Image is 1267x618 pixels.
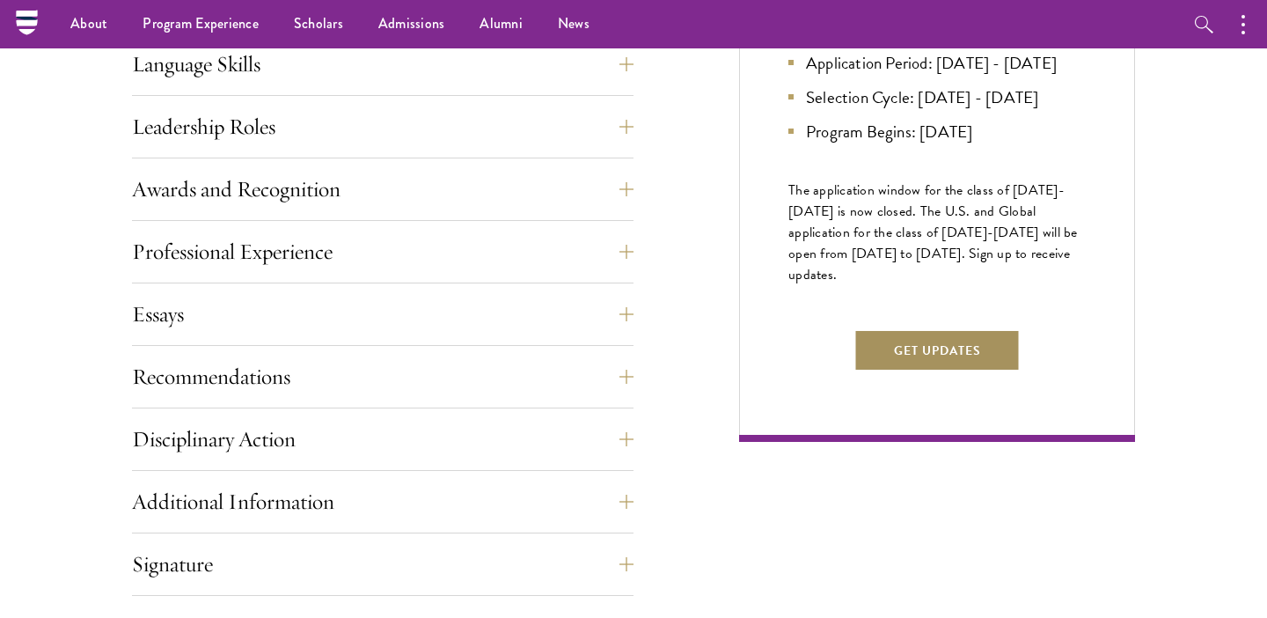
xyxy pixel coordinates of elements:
[854,329,1021,372] button: Get Updates
[132,293,633,335] button: Essays
[132,543,633,585] button: Signature
[132,231,633,273] button: Professional Experience
[132,168,633,210] button: Awards and Recognition
[132,356,633,398] button: Recommendations
[132,106,633,148] button: Leadership Roles
[132,418,633,460] button: Disciplinary Action
[132,43,633,85] button: Language Skills
[788,50,1086,76] li: Application Period: [DATE] - [DATE]
[788,180,1078,285] span: The application window for the class of [DATE]-[DATE] is now closed. The U.S. and Global applicat...
[788,85,1086,110] li: Selection Cycle: [DATE] - [DATE]
[132,481,633,523] button: Additional Information
[788,119,1086,144] li: Program Begins: [DATE]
